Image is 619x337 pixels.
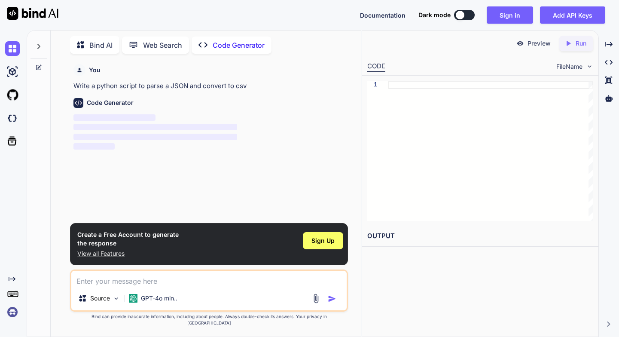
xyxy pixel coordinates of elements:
img: attachment [311,294,321,303]
img: ai-studio [5,64,20,79]
img: signin [5,305,20,319]
button: Documentation [360,11,406,20]
p: Preview [528,39,551,48]
img: icon [328,294,336,303]
p: Code Generator [213,40,265,50]
img: Bind AI [7,7,58,20]
span: Dark mode [418,11,451,19]
span: ‌ [73,124,237,130]
img: GPT-4o mini [129,294,137,303]
p: Bind AI [89,40,113,50]
p: GPT-4o min.. [141,294,177,303]
div: CODE [367,61,385,72]
h6: Code Generator [87,98,134,107]
img: preview [516,40,524,47]
span: ‌ [73,143,114,150]
img: chat [5,41,20,56]
p: Run [576,39,586,48]
img: Pick Models [113,295,120,302]
span: ‌ [73,134,237,140]
img: darkCloudIdeIcon [5,111,20,126]
span: Documentation [360,12,406,19]
p: View all Features [77,249,179,258]
img: chevron down [586,63,593,70]
h6: You [89,66,101,74]
img: githubLight [5,88,20,102]
div: 1 [367,81,377,89]
button: Add API Keys [540,6,605,24]
h2: OUTPUT [362,226,598,246]
p: Bind can provide inaccurate information, including about people. Always double-check its answers.... [70,313,348,326]
button: Sign in [487,6,533,24]
h1: Create a Free Account to generate the response [77,230,179,248]
span: FileName [556,62,582,71]
span: Sign Up [311,236,335,245]
span: ‌ [73,114,155,121]
p: Web Search [143,40,182,50]
p: Write a python script to parse a JSON and convert to csv [73,81,346,91]
p: Source [90,294,110,303]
